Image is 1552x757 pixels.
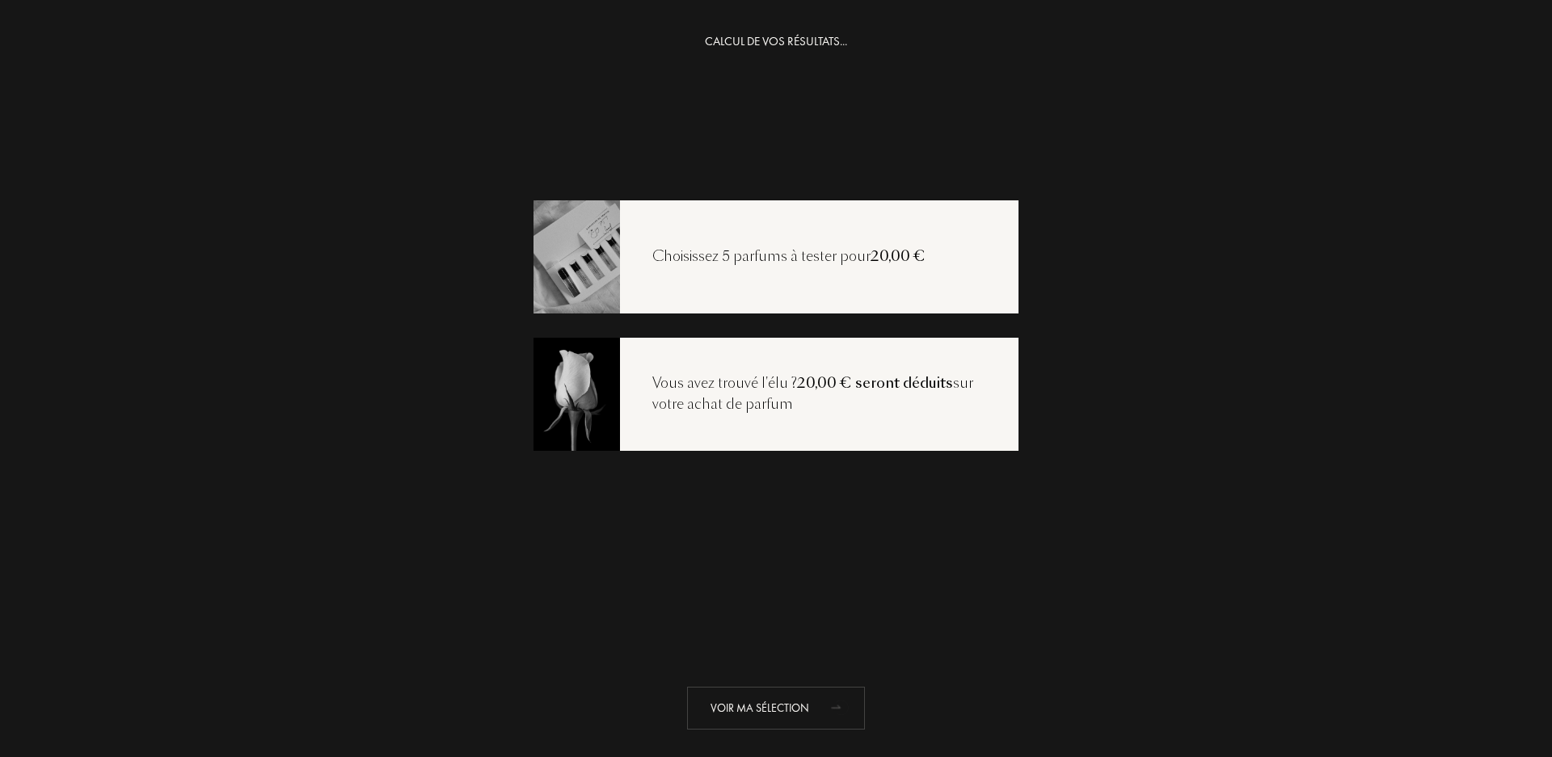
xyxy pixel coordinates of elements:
div: animation [825,691,858,723]
img: recoload3.png [533,335,620,452]
div: CALCUL DE VOS RÉSULTATS... [705,32,847,51]
div: Voir ma sélection [687,687,865,730]
img: recoload1.png [533,198,620,314]
div: Vous avez trouvé l'élu ? sur votre achat de parfum [620,373,1018,414]
div: Choisissez 5 parfums à tester pour [620,246,958,267]
span: 20,00 € seront déduits [797,373,953,393]
span: 20,00 € [871,246,926,266]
